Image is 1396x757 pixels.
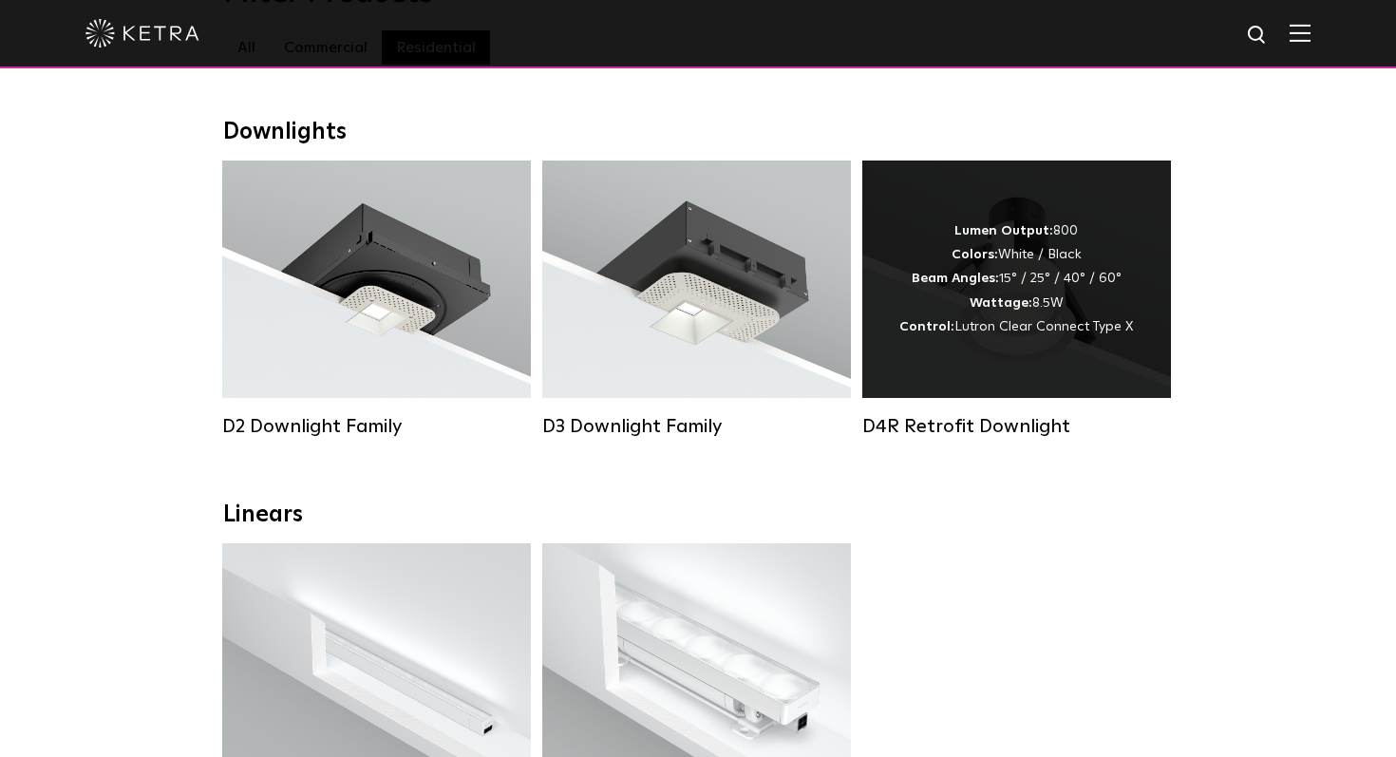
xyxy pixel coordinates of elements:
[222,161,531,438] a: D2 Downlight Family Lumen Output:1200Colors:White / Black / Gloss Black / Silver / Bronze / Silve...
[954,224,1053,237] strong: Lumen Output:
[862,415,1171,438] div: D4R Retrofit Downlight
[542,415,851,438] div: D3 Downlight Family
[952,248,998,261] strong: Colors:
[899,219,1133,339] div: 800 White / Black 15° / 25° / 40° / 60° 8.5W
[862,161,1171,438] a: D4R Retrofit Downlight Lumen Output:800Colors:White / BlackBeam Angles:15° / 25° / 40° / 60°Watta...
[1246,24,1270,47] img: search icon
[970,296,1032,310] strong: Wattage:
[542,161,851,438] a: D3 Downlight Family Lumen Output:700 / 900 / 1100Colors:White / Black / Silver / Bronze / Paintab...
[954,320,1133,333] span: Lutron Clear Connect Type X
[899,320,954,333] strong: Control:
[1290,24,1311,42] img: Hamburger%20Nav.svg
[85,19,199,47] img: ketra-logo-2019-white
[223,119,1173,146] div: Downlights
[223,502,1173,529] div: Linears
[222,415,531,438] div: D2 Downlight Family
[912,272,999,285] strong: Beam Angles:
